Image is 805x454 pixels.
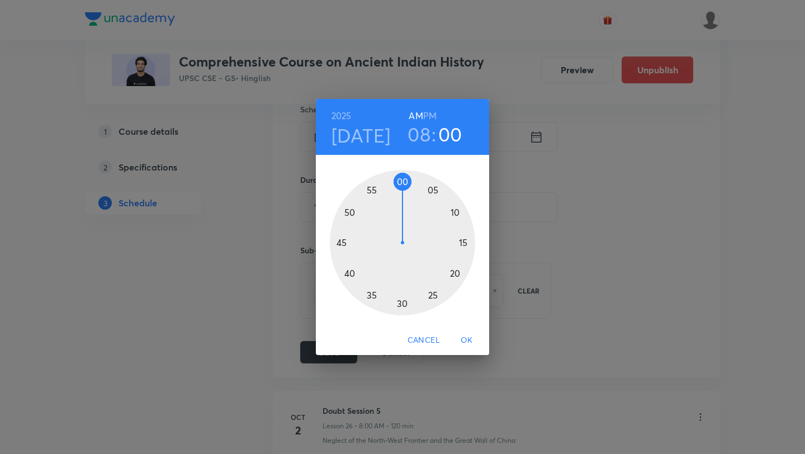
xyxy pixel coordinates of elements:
[438,122,462,146] button: 00
[449,330,485,351] button: OK
[403,330,444,351] button: Cancel
[423,108,437,124] button: PM
[409,108,423,124] button: AM
[332,108,352,124] button: 2025
[408,122,430,146] button: 08
[332,124,391,147] button: [DATE]
[453,333,480,347] span: OK
[408,333,440,347] span: Cancel
[432,122,436,146] h3: :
